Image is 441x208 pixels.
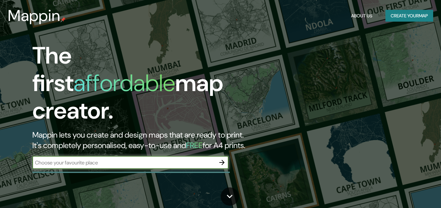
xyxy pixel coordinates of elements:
h5: FREE [186,140,203,150]
button: About Us [348,10,375,22]
button: Create yourmap [385,10,433,22]
input: Choose your favourite place [32,159,215,166]
h1: The first map creator. [32,42,253,130]
img: mappin-pin [60,17,66,22]
h2: Mappin lets you create and design maps that are ready to print. It's completely personalised, eas... [32,130,253,151]
h1: affordable [74,68,175,98]
h3: Mappin [8,7,60,25]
